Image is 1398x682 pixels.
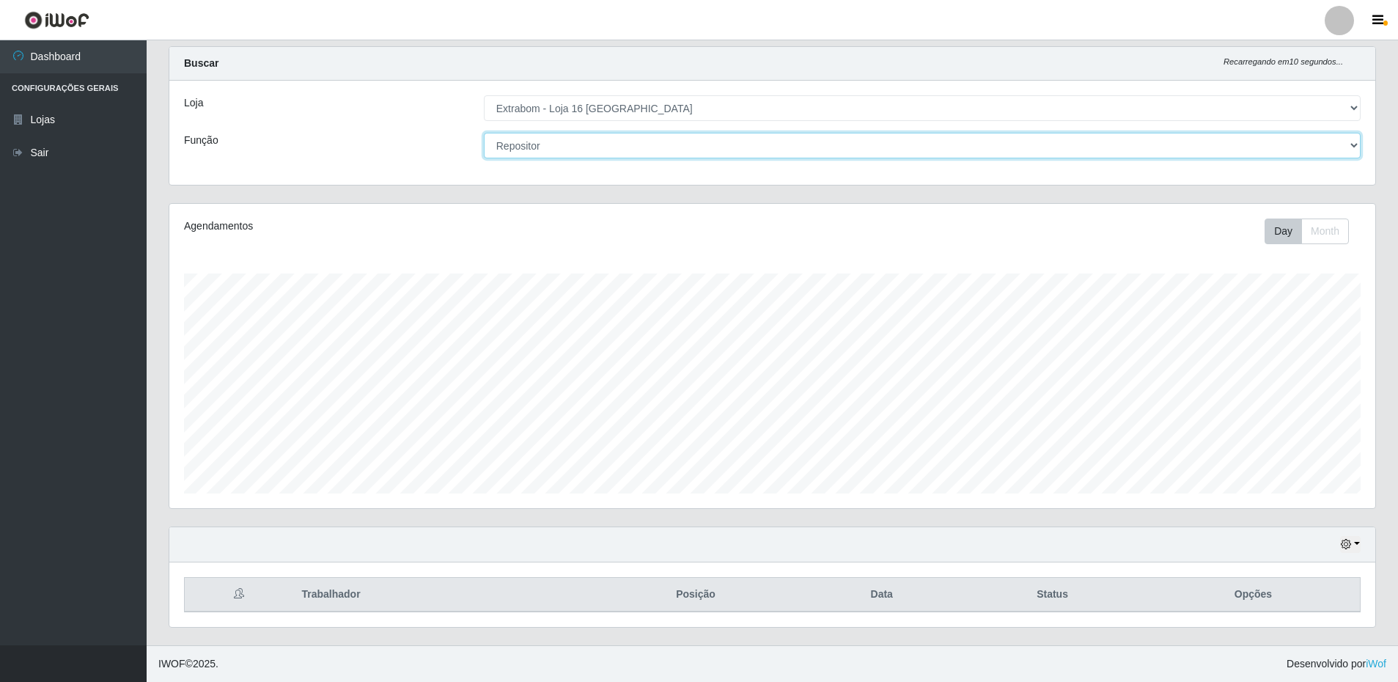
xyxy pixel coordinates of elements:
[184,57,218,69] strong: Buscar
[184,133,218,148] label: Função
[1366,658,1386,670] a: iWof
[958,578,1147,612] th: Status
[184,219,661,234] div: Agendamentos
[1265,219,1349,244] div: First group
[184,95,203,111] label: Loja
[1265,219,1302,244] button: Day
[1265,219,1361,244] div: Toolbar with button groups
[805,578,958,612] th: Data
[158,658,185,670] span: IWOF
[1287,656,1386,672] span: Desenvolvido por
[586,578,806,612] th: Posição
[1147,578,1361,612] th: Opções
[1224,57,1343,66] i: Recarregando em 10 segundos...
[293,578,586,612] th: Trabalhador
[158,656,218,672] span: © 2025 .
[1301,219,1349,244] button: Month
[24,11,89,29] img: CoreUI Logo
